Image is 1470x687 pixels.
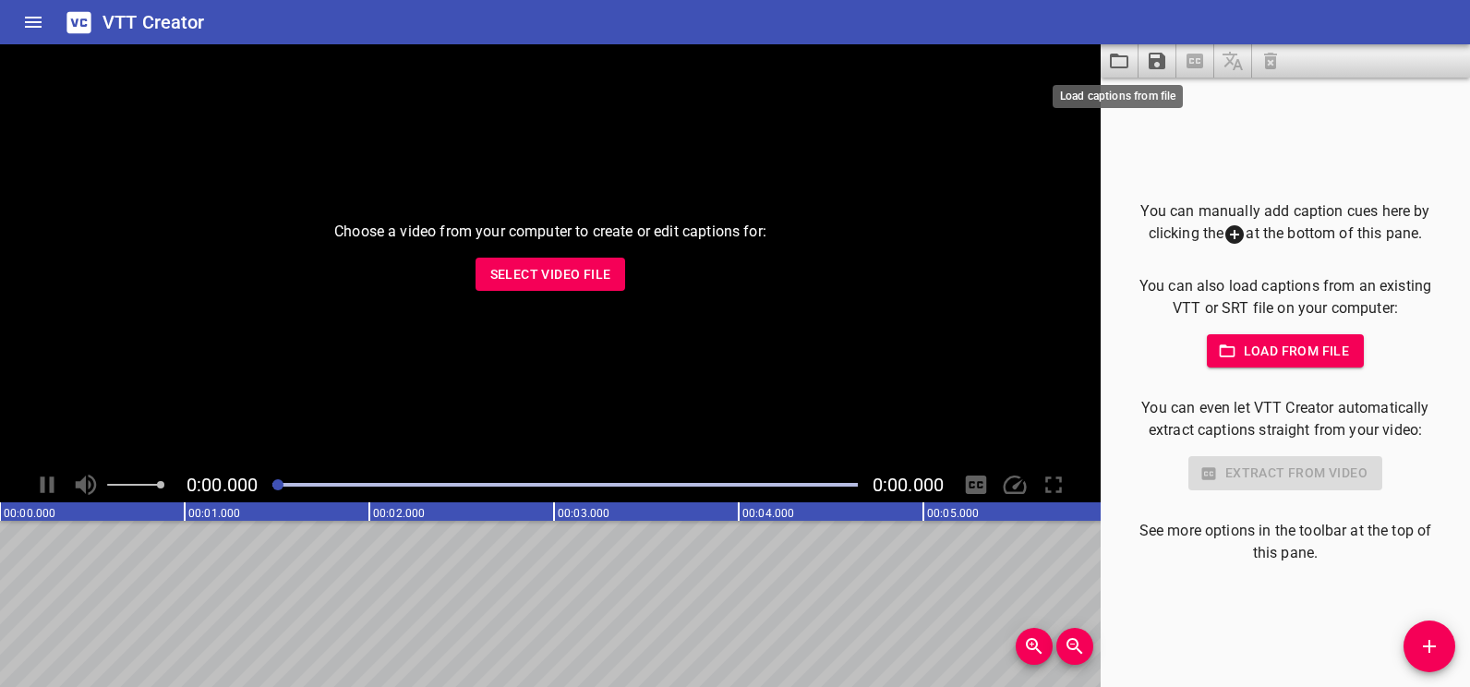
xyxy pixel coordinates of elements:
text: 00:00.000 [4,507,55,520]
div: Select a video in the pane to the left to use this feature [1130,456,1440,490]
button: Add Cue [1404,621,1455,672]
p: You can also load captions from an existing VTT or SRT file on your computer: [1130,275,1440,319]
button: Load from file [1207,334,1365,368]
button: Zoom Out [1056,628,1093,665]
text: 00:01.000 [188,507,240,520]
text: 00:02.000 [373,507,425,520]
div: Play progress [272,483,858,487]
h6: VTT Creator [102,7,205,37]
p: You can even let VTT Creator automatically extract captions straight from your video: [1130,397,1440,441]
span: Load from file [1222,340,1350,363]
button: Save captions to file [1139,44,1176,78]
text: 00:03.000 [558,507,609,520]
button: Select Video File [476,258,626,292]
text: 00:04.000 [742,507,794,520]
div: Toggle Full Screen [1036,467,1071,502]
p: See more options in the toolbar at the top of this pane. [1130,520,1440,564]
p: Choose a video from your computer to create or edit captions for: [334,221,766,243]
span: Select Video File [490,263,611,286]
span: Video Duration [873,474,944,496]
svg: Save captions to file [1146,50,1168,72]
button: Zoom In [1016,628,1053,665]
div: Hide/Show Captions [958,467,994,502]
p: You can manually add caption cues here by clicking the at the bottom of this pane. [1130,200,1440,246]
button: Load captions from file [1101,44,1139,78]
div: Playback Speed [997,467,1032,502]
span: Select a video in the pane to the left, then you can automatically extract captions. [1176,44,1214,78]
text: 00:05.000 [927,507,979,520]
span: Add some captions below, then you can translate them. [1214,44,1252,78]
span: Current Time [187,474,258,496]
